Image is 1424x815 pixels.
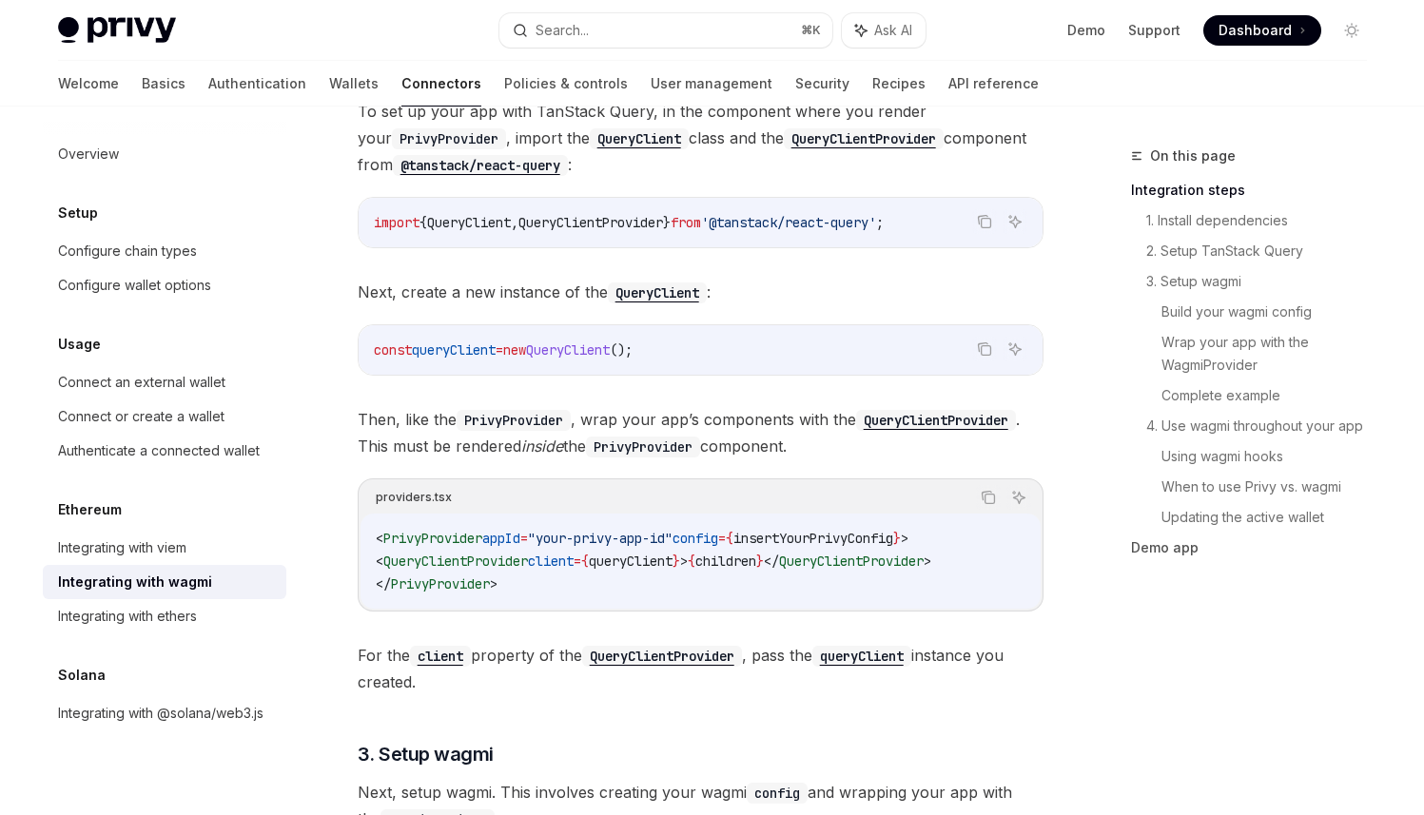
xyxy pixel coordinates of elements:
a: 1. Install dependencies [1146,205,1382,236]
div: Integrating with @solana/web3.js [58,702,263,725]
span: ⌘ K [801,23,821,38]
span: To set up your app with TanStack Query, in the component where you render your , import the class... [358,98,1044,178]
a: Integrating with @solana/web3.js [43,696,286,730]
h5: Setup [58,202,98,224]
a: Demo app [1131,533,1382,563]
span: QueryClientProvider [518,214,663,231]
button: Copy the contents from the code block [972,209,997,234]
span: Ask AI [874,21,912,40]
code: @tanstack/react-query [393,155,568,176]
span: > [490,575,497,592]
a: Overview [43,137,286,171]
span: } [893,530,901,547]
span: } [673,553,680,570]
span: } [663,214,671,231]
span: QueryClient [427,214,511,231]
a: QueryClient [608,282,707,301]
div: providers.tsx [376,485,452,510]
h5: Ethereum [58,498,122,521]
a: Updating the active wallet [1161,502,1382,533]
a: Connect an external wallet [43,365,286,399]
button: Toggle dark mode [1336,15,1367,46]
span: Dashboard [1219,21,1292,40]
a: Authentication [208,61,306,107]
span: (); [610,341,633,359]
span: { [688,553,695,570]
span: = [574,553,581,570]
button: Search...⌘K [499,13,832,48]
button: Ask AI [1006,485,1031,510]
a: QueryClientProvider [856,410,1016,429]
div: Search... [536,19,589,42]
span: ; [876,214,884,231]
div: Configure wallet options [58,274,211,297]
a: When to use Privy vs. wagmi [1161,472,1382,502]
a: Recipes [872,61,926,107]
span: queryClient [412,341,496,359]
a: queryClient [812,646,911,665]
a: Wallets [329,61,379,107]
span: > [901,530,908,547]
code: queryClient [812,646,911,667]
span: QueryClientProvider [779,553,924,570]
button: Ask AI [1003,337,1027,361]
img: light logo [58,17,176,44]
a: Connectors [401,61,481,107]
a: Wrap your app with the WagmiProvider [1161,327,1382,380]
a: client [410,646,471,665]
code: QueryClientProvider [856,410,1016,431]
span: { [419,214,427,231]
a: Complete example [1161,380,1382,411]
span: 3. Setup wagmi [358,741,494,767]
a: Configure wallet options [43,268,286,302]
button: Copy the contents from the code block [972,337,997,361]
a: API reference [948,61,1039,107]
span: children [695,553,756,570]
span: from [671,214,701,231]
span: { [726,530,733,547]
span: PrivyProvider [391,575,490,592]
span: queryClient [589,553,673,570]
button: Ask AI [842,13,926,48]
a: Support [1128,21,1180,40]
span: const [374,341,412,359]
span: insertYourPrivyConfig [733,530,893,547]
code: PrivyProvider [586,437,700,457]
a: Using wagmi hooks [1161,441,1382,472]
div: Connect an external wallet [58,371,225,394]
a: Authenticate a connected wallet [43,434,286,468]
span: Next, create a new instance of the : [358,279,1044,305]
a: @tanstack/react-query [393,155,568,174]
a: 4. Use wagmi throughout your app [1146,411,1382,441]
h5: Usage [58,333,101,356]
span: config [673,530,718,547]
a: Connect or create a wallet [43,399,286,434]
button: Ask AI [1003,209,1027,234]
a: 3. Setup wagmi [1146,266,1382,297]
a: Demo [1067,21,1105,40]
span: Then, like the , wrap your app’s components with the . This must be rendered the component. [358,406,1044,459]
code: QueryClientProvider [582,646,742,667]
span: < [376,530,383,547]
span: = [718,530,726,547]
code: PrivyProvider [457,410,571,431]
code: PrivyProvider [392,128,506,149]
div: Integrating with wagmi [58,571,212,593]
a: Security [795,61,849,107]
div: Authenticate a connected wallet [58,439,260,462]
em: inside [521,437,563,456]
a: Configure chain types [43,234,286,268]
span: PrivyProvider [383,530,482,547]
code: QueryClient [608,282,707,303]
a: Integrating with wagmi [43,565,286,599]
div: Integrating with ethers [58,605,197,628]
span: QueryClient [526,341,610,359]
span: QueryClientProvider [383,553,528,570]
span: appId [482,530,520,547]
span: import [374,214,419,231]
a: Dashboard [1203,15,1321,46]
div: Connect or create a wallet [58,405,224,428]
span: < [376,553,383,570]
a: Basics [142,61,185,107]
a: Policies & controls [504,61,628,107]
